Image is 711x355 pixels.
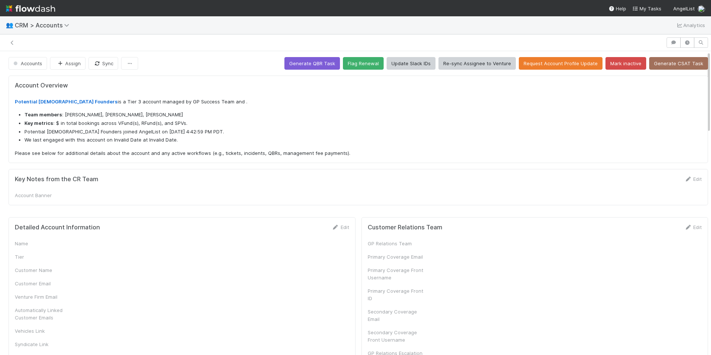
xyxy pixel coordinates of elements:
button: Mark inactive [605,57,646,70]
a: Edit [684,224,702,230]
button: Update Slack IDs [387,57,435,70]
a: My Tasks [632,5,661,12]
div: Syndicate Link [15,341,70,348]
div: Primary Coverage Front ID [368,287,423,302]
li: We last engaged with this account on Invalid Date at Invalid Date. [24,136,702,144]
div: Secondary Coverage Front Username [368,329,423,344]
div: Automatically Linked Customer Emails [15,306,70,321]
a: Potential [DEMOGRAPHIC_DATA] Founders [15,99,118,104]
li: : [PERSON_NAME], [PERSON_NAME], [PERSON_NAME] [24,111,702,119]
div: Primary Coverage Front Username [368,266,423,281]
strong: Key metrics [24,120,53,126]
h5: Customer Relations Team [368,224,442,231]
div: Name [15,240,70,247]
p: is a Tier 3 account managed by GP Success Team and . [15,98,702,106]
button: Re-sync Assignee to Venture [438,57,516,70]
button: Assign [50,57,86,70]
button: Sync [89,57,118,70]
li: Potential [DEMOGRAPHIC_DATA] Founders joined AngelList on [DATE] 4:42:59 PM PDT. [24,128,702,136]
a: Edit [332,224,349,230]
div: Venture Firm Email [15,293,70,301]
strong: Team members [24,112,62,117]
span: AngelList [673,6,695,11]
h5: Account Overview [15,82,702,89]
button: Generate CSAT Task [649,57,708,70]
span: 👥 [6,22,13,28]
p: Please see below for additional details about the account and any active workflows (e.g., tickets... [15,150,702,157]
div: Customer Name [15,266,70,274]
h5: Key Notes from the CR Team [15,176,98,183]
div: Secondary Coverage Email [368,308,423,323]
div: GP Relations Team [368,240,423,247]
a: Analytics [676,21,705,30]
img: logo-inverted-e16ddd16eac7371096b0.svg [6,2,55,15]
div: Customer Email [15,280,70,287]
img: avatar_a2d05fec-0a57-4266-8476-74cda3464b0e.png [698,5,705,13]
div: Vehicles Link [15,327,70,335]
button: Flag Renewal [343,57,384,70]
button: Accounts [9,57,47,70]
div: Tier [15,253,70,261]
span: Accounts [12,60,42,66]
div: Account Banner [15,192,70,199]
button: Generate QBR Task [284,57,340,70]
div: Primary Coverage Email [368,253,423,261]
li: : $ in total bookings across VFund(s), RFund(s), and SPVs. [24,120,702,127]
h5: Detailed Account Information [15,224,100,231]
span: My Tasks [632,6,661,11]
div: Help [608,5,626,12]
button: Request Account Profile Update [519,57,602,70]
span: CRM > Accounts [15,21,73,29]
a: Edit [684,176,702,182]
